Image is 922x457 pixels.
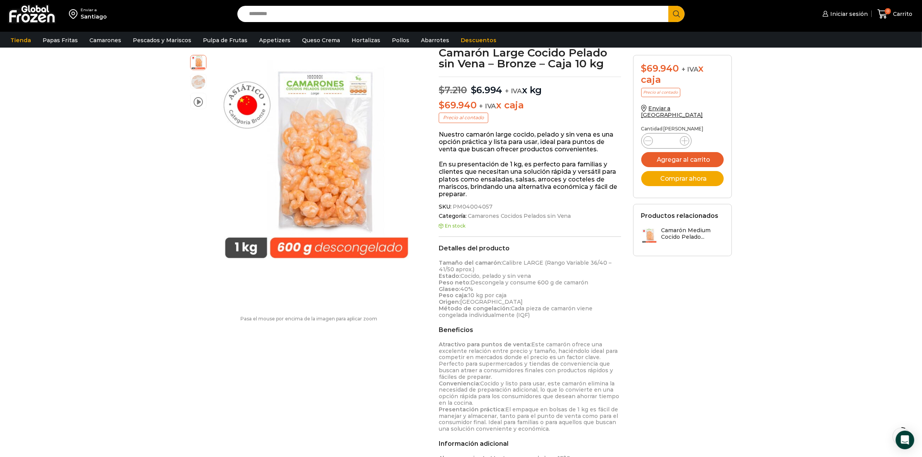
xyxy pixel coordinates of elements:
span: + IVA [505,87,522,95]
input: Product quantity [659,135,674,146]
p: Este camarón ofrece una excelente relación entre precio y tamaño, haciéndolo ideal para competir ... [439,341,621,432]
button: Comprar ahora [641,171,724,186]
p: Pasa el mouse por encima de la imagen para aplicar zoom [190,316,428,322]
a: 0 Carrito [876,5,914,23]
p: Precio al contado [641,88,680,97]
bdi: 69.940 [439,99,476,111]
a: Camarón Medium Cocido Pelado... [641,227,724,244]
strong: Atractivo para puntos de venta: [439,341,531,348]
a: Camarones Cocidos Pelados sin Vena [467,213,571,219]
a: Pollos [388,33,413,48]
span: camaron large [191,74,206,90]
a: Abarrotes [417,33,453,48]
a: Queso Crema [298,33,344,48]
span: Carrito [891,10,912,18]
strong: Método de congelación: [439,305,511,312]
span: large [191,54,206,70]
bdi: 7.210 [439,84,467,96]
p: Cantidad [PERSON_NAME] [641,126,724,132]
a: Descuentos [457,33,500,48]
a: Tienda [7,33,35,48]
p: x kg [439,77,621,96]
h3: Camarón Medium Cocido Pelado... [661,227,724,240]
span: 0 [885,8,891,14]
p: x caja [439,100,621,111]
button: Agregar al carrito [641,152,724,167]
a: Pulpa de Frutas [199,33,251,48]
span: $ [471,84,477,96]
p: Calibre LARGE (Rango Variable 36/40 – 41/50 aprox.) Cocido, pelado y sin vena Descongela y consum... [439,260,621,318]
h2: Detalles del producto [439,245,621,252]
div: x caja [641,63,724,86]
h2: Información adicional [439,440,621,447]
a: Enviar a [GEOGRAPHIC_DATA] [641,105,703,118]
button: Search button [668,6,685,22]
a: Hortalizas [348,33,384,48]
strong: Peso caja: [439,292,468,299]
a: Iniciar sesión [821,6,868,22]
span: + IVA [479,102,496,110]
strong: Presentación práctica: [439,406,505,413]
span: PM04004057 [452,204,493,210]
h2: Productos relacionados [641,212,719,219]
img: address-field-icon.svg [69,7,81,21]
strong: Origen: [439,298,460,305]
h2: Beneficios [439,326,621,334]
span: $ [439,84,445,96]
h1: Camarón Large Cocido Pelado sin Vena – Bronze – Caja 10 kg [439,47,621,69]
p: Precio al contado [439,113,488,123]
a: Pescados y Mariscos [129,33,195,48]
div: Open Intercom Messenger [896,431,914,449]
p: Nuestro camarón large cocido, pelado y sin vena es una opción práctica y lista para usar, ideal p... [439,131,621,153]
a: Appetizers [255,33,294,48]
span: + IVA [682,65,699,73]
span: $ [439,99,445,111]
span: $ [641,63,647,74]
a: Papas Fritas [39,33,82,48]
bdi: 69.940 [641,63,679,74]
strong: Estado: [439,272,460,279]
div: Santiago [81,13,107,21]
strong: Glaseo: [439,286,460,293]
p: En su presentación de 1 kg, es perfecto para familias y clientes que necesitan una solución rápid... [439,161,621,198]
span: Iniciar sesión [828,10,868,18]
a: Camarones [86,33,125,48]
p: En stock [439,223,621,229]
strong: Conveniencia: [439,380,480,387]
div: Enviar a [81,7,107,13]
bdi: 6.994 [471,84,503,96]
strong: Tamaño del camarón: [439,259,502,266]
span: Categoría: [439,213,621,219]
strong: Peso neto: [439,279,470,286]
span: SKU: [439,204,621,210]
